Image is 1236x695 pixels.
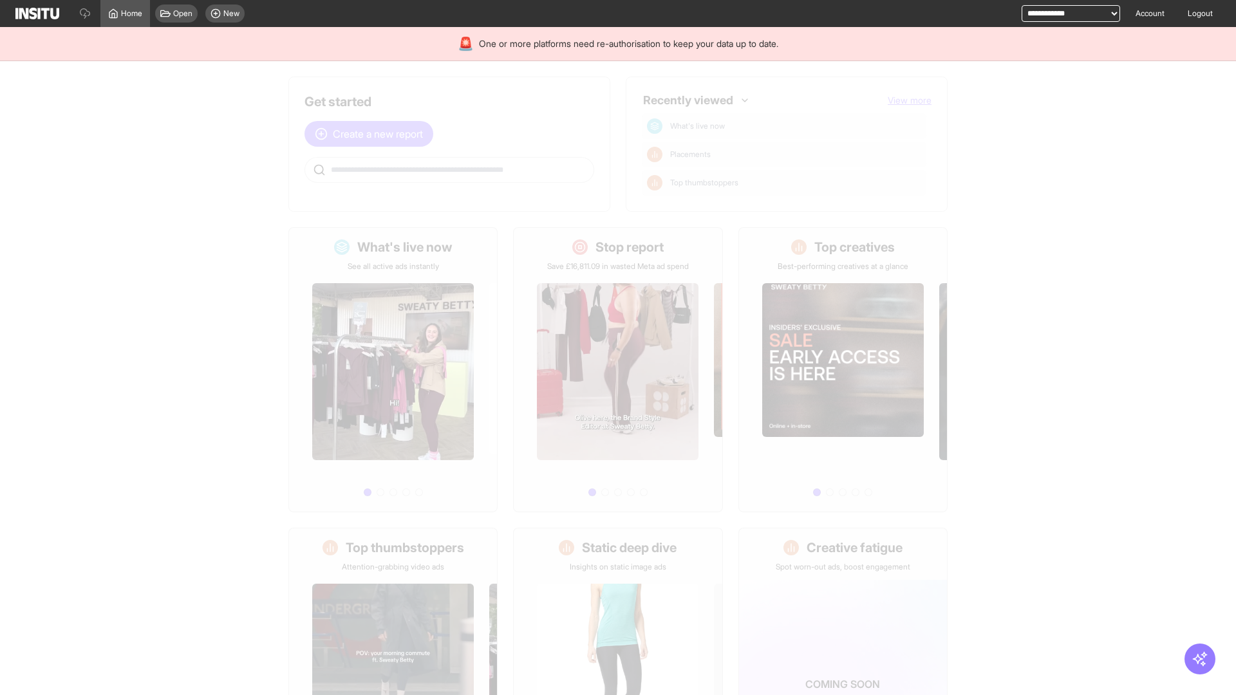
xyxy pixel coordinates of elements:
span: One or more platforms need re-authorisation to keep your data up to date. [479,37,778,50]
div: 🚨 [458,35,474,53]
span: Home [121,8,142,19]
span: Open [173,8,192,19]
img: Logo [15,8,59,19]
span: New [223,8,239,19]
